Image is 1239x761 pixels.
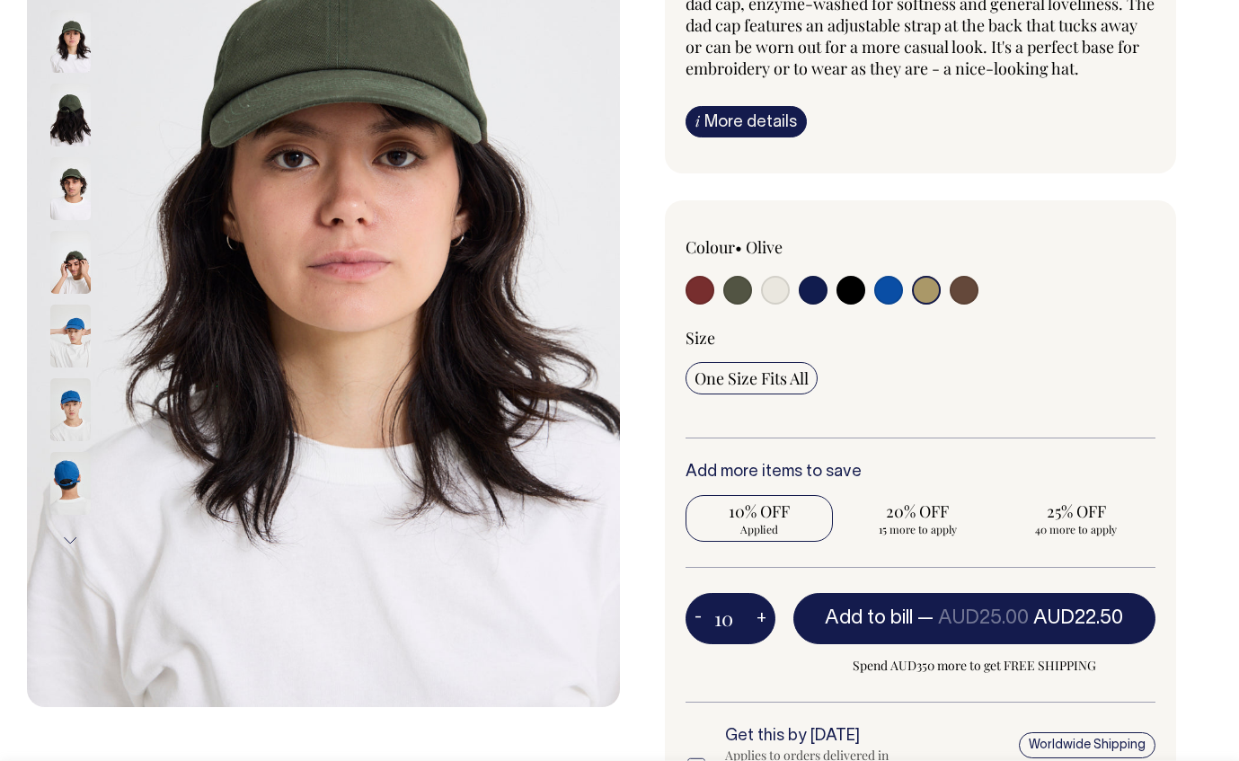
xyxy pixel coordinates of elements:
[917,609,1123,627] span: —
[686,601,711,637] button: -
[853,522,982,536] span: 15 more to apply
[57,520,84,561] button: Next
[50,157,91,220] img: olive
[1011,522,1140,536] span: 40 more to apply
[695,500,824,522] span: 10% OFF
[686,362,818,394] input: One Size Fits All
[50,231,91,294] img: olive
[1033,609,1123,627] span: AUD22.50
[686,236,873,258] div: Colour
[748,601,775,637] button: +
[695,111,700,130] span: i
[746,236,783,258] label: Olive
[686,464,1156,482] h6: Add more items to save
[1011,500,1140,522] span: 25% OFF
[844,495,991,542] input: 20% OFF 15 more to apply
[793,655,1156,677] span: Spend AUD350 more to get FREE SHIPPING
[695,522,824,536] span: Applied
[686,106,807,137] a: iMore details
[938,609,1029,627] span: AUD25.00
[686,327,1156,349] div: Size
[853,500,982,522] span: 20% OFF
[686,495,833,542] input: 10% OFF Applied
[50,84,91,146] img: olive
[50,305,91,367] img: worker-blue
[50,378,91,441] img: worker-blue
[50,10,91,73] img: olive
[825,609,913,627] span: Add to bill
[50,452,91,515] img: worker-blue
[793,593,1156,643] button: Add to bill —AUD25.00AUD22.50
[725,728,942,746] h6: Get this by [DATE]
[735,236,742,258] span: •
[695,367,809,389] span: One Size Fits All
[1002,495,1149,542] input: 25% OFF 40 more to apply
